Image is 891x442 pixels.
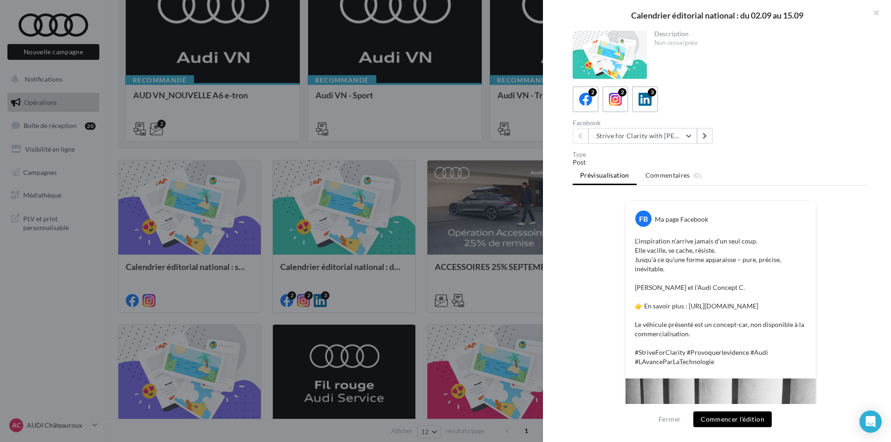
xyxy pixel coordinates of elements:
[558,11,876,19] div: Calendrier éditorial national : du 02.09 au 15.09
[573,151,869,158] div: Type
[655,215,708,224] div: Ma page Facebook
[654,31,862,37] div: Description
[648,88,656,96] div: 3
[573,120,717,126] div: Facebook
[588,128,697,144] button: Strive for Clarity with [PERSON_NAME] | Gallery 3
[618,88,626,96] div: 2
[693,172,701,179] span: (0)
[646,171,690,180] span: Commentaires
[635,211,652,227] div: FB
[573,158,869,167] div: Post
[693,411,772,427] button: Commencer l'édition
[655,414,684,425] button: Fermer
[635,237,807,366] p: L’inspiration n’arrive jamais d’un seul coup. Elle vacille, se cache, résiste. Jusqu’à ce qu’une ...
[859,410,882,433] div: Open Intercom Messenger
[588,88,597,96] div: 2
[654,39,862,47] div: Non renseignée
